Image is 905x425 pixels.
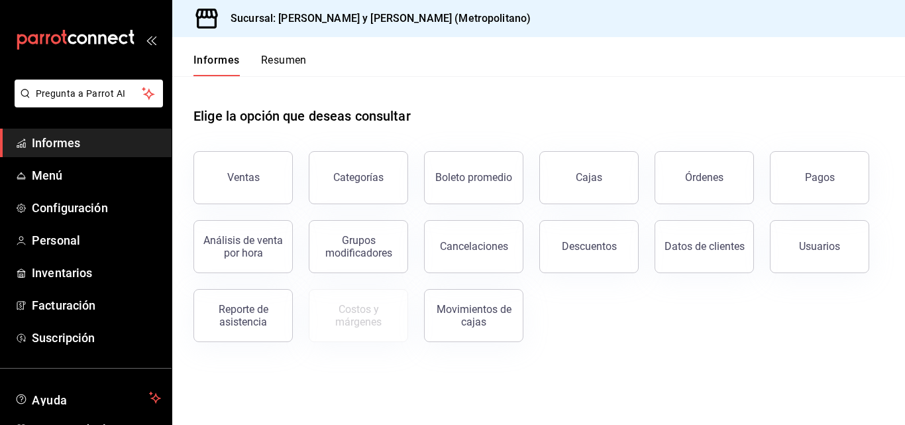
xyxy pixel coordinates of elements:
font: Facturación [32,298,95,312]
button: abrir_cajón_menú [146,34,156,45]
font: Órdenes [685,171,723,184]
font: Usuarios [799,240,840,253]
font: Reporte de asistencia [219,303,268,328]
font: Datos de clientes [665,240,745,253]
font: Ventas [227,171,260,184]
font: Elige la opción que deseas consultar [193,108,411,124]
font: Personal [32,233,80,247]
font: Menú [32,168,63,182]
font: Resumen [261,54,307,66]
font: Costos y márgenes [335,303,382,328]
font: Cancelaciones [440,240,508,253]
font: Descuentos [562,240,617,253]
font: Pregunta a Parrot AI [36,88,126,99]
a: Pregunta a Parrot AI [9,96,163,110]
button: Grupos modificadores [309,220,408,273]
button: Categorías [309,151,408,204]
button: Usuarios [770,220,869,273]
font: Movimientos de cajas [437,303,511,328]
button: Descuentos [539,220,639,273]
a: Cajas [539,151,639,204]
button: Contrata inventarios para ver este informe [309,289,408,342]
font: Informes [193,54,240,66]
font: Grupos modificadores [325,234,392,259]
button: Datos de clientes [655,220,754,273]
font: Configuración [32,201,108,215]
button: Órdenes [655,151,754,204]
button: Análisis de venta por hora [193,220,293,273]
button: Boleto promedio [424,151,523,204]
button: Ventas [193,151,293,204]
font: Informes [32,136,80,150]
button: Reporte de asistencia [193,289,293,342]
font: Suscripción [32,331,95,345]
font: Boleto promedio [435,171,512,184]
button: Pregunta a Parrot AI [15,80,163,107]
font: Sucursal: [PERSON_NAME] y [PERSON_NAME] (Metropolitano) [231,12,531,25]
font: Pagos [805,171,835,184]
font: Cajas [576,171,603,184]
font: Categorías [333,171,384,184]
div: pestañas de navegación [193,53,307,76]
font: Ayuda [32,393,68,407]
button: Cancelaciones [424,220,523,273]
font: Análisis de venta por hora [203,234,283,259]
font: Inventarios [32,266,92,280]
button: Movimientos de cajas [424,289,523,342]
button: Pagos [770,151,869,204]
